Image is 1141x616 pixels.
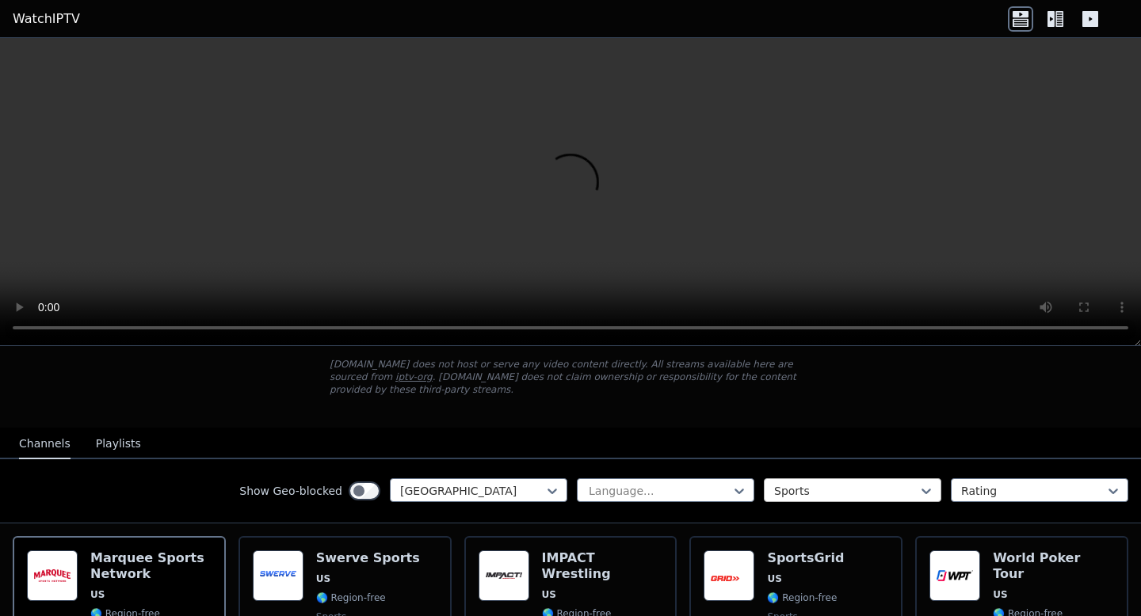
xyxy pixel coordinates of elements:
img: Marquee Sports Network [27,550,78,601]
span: US [767,572,781,585]
span: 🌎 Region-free [316,591,386,604]
span: US [90,588,105,601]
a: iptv-org [395,371,433,382]
span: US [542,588,556,601]
button: Channels [19,429,71,459]
img: IMPACT Wrestling [479,550,529,601]
h6: Swerve Sports [316,550,420,566]
label: Show Geo-blocked [239,483,342,499]
a: WatchIPTV [13,10,80,29]
img: World Poker Tour [929,550,980,601]
h6: World Poker Tour [993,550,1114,582]
h6: Marquee Sports Network [90,550,212,582]
h6: IMPACT Wrestling [542,550,663,582]
span: 🌎 Region-free [767,591,837,604]
h6: SportsGrid [767,550,844,566]
span: US [316,572,330,585]
span: US [993,588,1007,601]
img: SportsGrid [704,550,754,601]
img: Swerve Sports [253,550,303,601]
button: Playlists [96,429,141,459]
p: [DOMAIN_NAME] does not host or serve any video content directly. All streams available here are s... [330,358,811,396]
